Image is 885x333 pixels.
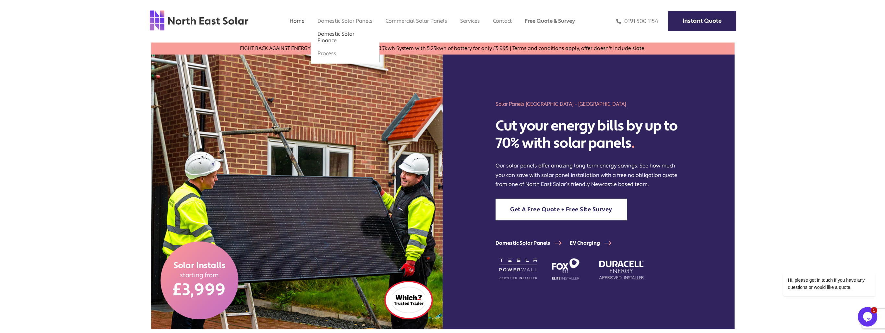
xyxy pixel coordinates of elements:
a: Get A Free Quote + Free Site Survey [496,199,627,220]
img: two men holding a solar panel in the north east [151,55,443,329]
a: Contact [493,18,512,24]
iframe: chat widget [858,307,879,327]
a: Home [290,18,305,24]
iframe: chat widget [762,213,879,304]
span: . [631,134,635,152]
a: EV Charging [570,240,619,246]
a: 0191 500 1154 [616,18,658,25]
span: £3,999 [173,279,226,301]
a: Free Quote & Survey [525,18,575,24]
img: which logo [384,281,433,319]
img: phone icon [616,18,621,25]
a: Domestic Solar Panels [317,18,373,24]
a: Domestic Solar Finance [317,31,354,44]
a: Solar Installs starting from £3,999 [161,241,238,319]
p: Our solar panels offer amazing long term energy savings. See how much you can save with solar pan... [496,161,681,189]
img: north east solar logo [149,10,249,31]
a: Process [317,50,336,57]
a: Domestic Solar Panels [496,240,570,246]
h1: Solar Panels [GEOGRAPHIC_DATA] – [GEOGRAPHIC_DATA] [496,100,681,108]
span: Solar Installs [173,260,225,271]
span: starting from [180,271,219,279]
a: Services [460,18,480,24]
a: Instant Quote [668,11,736,31]
h2: Cut your energy bills by up to 70% with solar panels [496,117,681,152]
a: Commercial Solar Panels [386,18,447,24]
